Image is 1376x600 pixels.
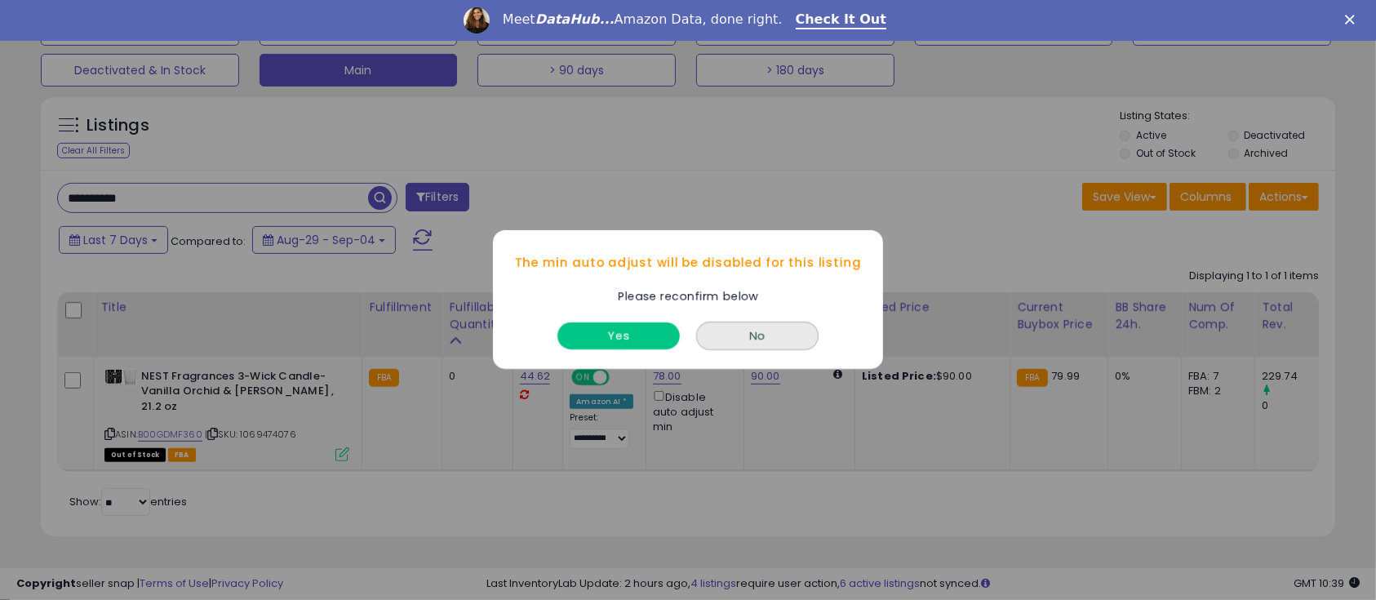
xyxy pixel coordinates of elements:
[535,11,615,27] i: DataHub...
[503,11,783,28] div: Meet Amazon Data, done right.
[1345,15,1361,24] div: Close
[493,238,883,287] div: The min auto adjust will be disabled for this listing
[610,287,766,305] div: Please reconfirm below
[557,323,680,350] button: Yes
[796,11,887,29] a: Check It Out
[464,7,490,33] img: Profile image for Georgie
[696,322,819,351] button: No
